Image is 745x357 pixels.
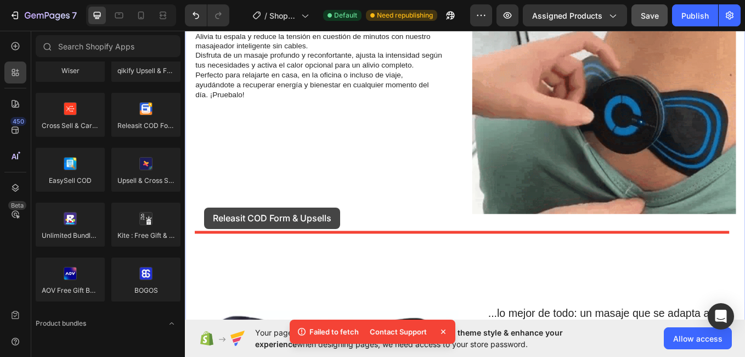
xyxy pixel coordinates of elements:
[185,4,229,26] div: Undo/Redo
[708,303,734,330] div: Open Intercom Messenger
[10,117,26,126] div: 450
[377,10,433,20] span: Need republishing
[641,11,659,20] span: Save
[664,327,732,349] button: Allow access
[264,10,267,21] span: /
[255,327,606,350] span: Your page is password protected. To when designing pages, we need access to your store password.
[532,10,602,21] span: Assigned Products
[72,9,77,22] p: 7
[523,4,627,26] button: Assigned Products
[673,333,723,344] span: Allow access
[163,315,180,332] span: Toggle open
[672,4,718,26] button: Publish
[4,4,82,26] button: 7
[36,35,180,57] input: Search Shopify Apps
[631,4,668,26] button: Save
[36,319,86,328] span: Product bundles
[681,10,709,21] div: Publish
[185,28,745,322] iframe: Design area
[334,10,357,20] span: Default
[363,324,433,339] div: Contact Support
[8,201,26,210] div: Beta
[269,10,297,21] span: Shopify Original Product Template
[309,326,359,337] p: Failed to fetch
